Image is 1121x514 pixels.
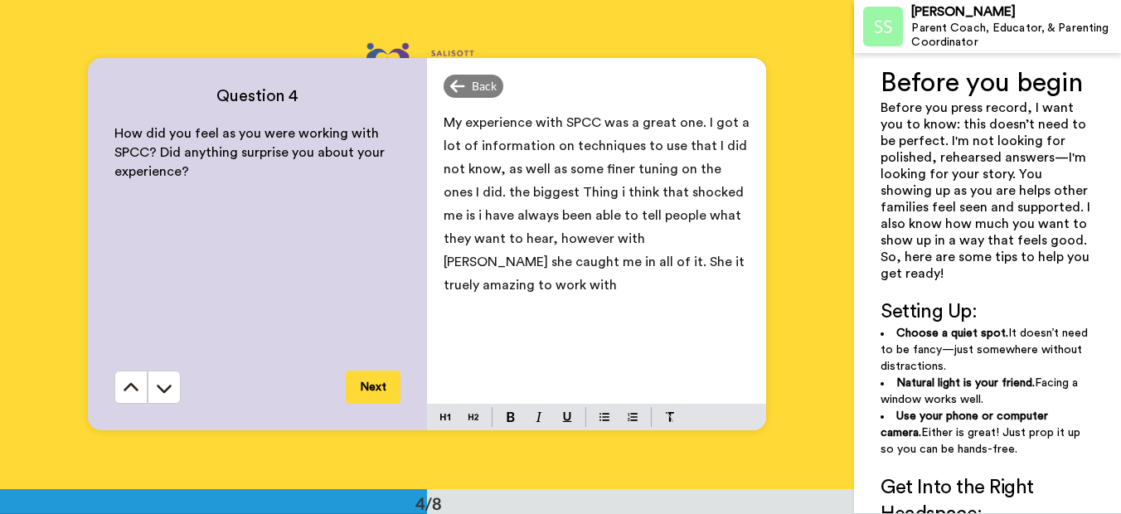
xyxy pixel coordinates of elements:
img: clear-format.svg [665,412,675,422]
span: Either is great! Just prop it up so you can be hands-free. [881,427,1084,455]
img: Profile Image [863,7,903,46]
span: Setting Up: [881,302,977,322]
div: [PERSON_NAME] [911,4,1120,20]
img: underline-mark.svg [562,412,572,422]
img: bulleted-block.svg [599,410,609,424]
img: numbered-block.svg [628,410,638,424]
img: bold-mark.svg [507,412,515,422]
img: heading-one-block.svg [440,410,450,424]
img: heading-two-block.svg [468,410,478,424]
span: Back [472,78,497,95]
span: It doesn’t need to be fancy—just somewhere without distractions. [881,327,1091,372]
span: Before you press record, I want you to know: this doesn’t need to be perfect. I'm not looking for... [881,101,1094,280]
span: Use your phone or computer camera. [881,410,1051,439]
button: Next [346,371,400,404]
h4: Question 4 [114,85,400,108]
div: Back [444,75,503,98]
span: How did you feel as you were working with SPCC? Did anything surprise you about your experience? [114,127,388,178]
span: Before you begin [881,70,1083,96]
span: Choose a quiet spot. [896,327,1008,339]
span: Natural light is your friend. [896,377,1035,389]
span: My experience with SPCC was a great one. I got a lot of information on techniques to use that I d... [444,116,753,292]
img: italic-mark.svg [536,412,542,422]
div: Parent Coach, Educator, & Parenting Coordinator [911,22,1120,50]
